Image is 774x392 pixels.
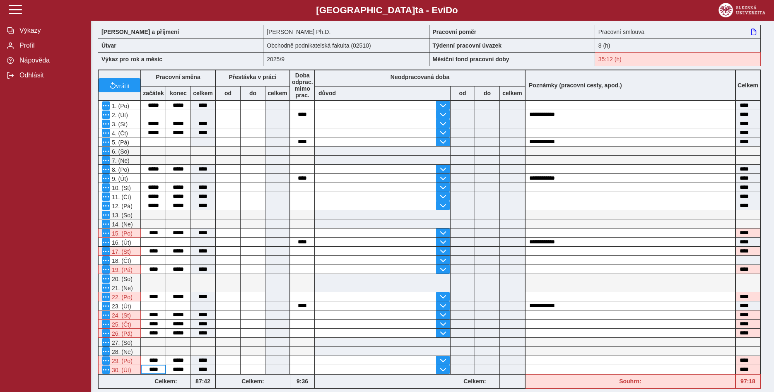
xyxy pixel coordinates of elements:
[101,42,116,49] b: Útvar
[101,56,162,63] b: Výkaz pro rok a měsíc
[102,111,110,119] button: Menu
[738,82,758,89] b: Celkem
[110,312,131,319] span: 24. (St)
[110,148,129,155] span: 6. (So)
[110,221,133,228] span: 14. (Ne)
[98,356,141,365] div: Po 6 hodinách nepřetržité práce je nutná přestávka v práci na jídlo a oddech v trvání nejméně 30 ...
[102,356,110,365] button: Menu
[102,274,110,283] button: Menu
[110,349,133,355] span: 28. (Ne)
[102,229,110,237] button: Menu
[102,265,110,274] button: Menu
[102,192,110,201] button: Menu
[102,247,110,255] button: Menu
[102,329,110,337] button: Menu
[17,57,84,64] span: Nápověda
[216,378,290,385] b: Celkem:
[391,74,449,80] b: Neodpracovaná doba
[102,138,110,146] button: Menu
[263,25,429,38] div: [PERSON_NAME] Ph.D.
[102,311,110,319] button: Menu
[450,378,499,385] b: Celkem:
[292,72,313,99] b: Doba odprac. mimo prac.
[102,220,110,228] button: Menu
[110,358,133,364] span: 29. (Po)
[290,378,314,385] b: 9:36
[98,292,141,301] div: Po 6 hodinách nepřetržité práce je nutná přestávka v práci na jídlo a oddech v trvání nejméně 30 ...
[17,27,84,34] span: Výkazy
[110,139,129,146] span: 5. (Pá)
[102,293,110,301] button: Menu
[619,378,641,385] b: Souhrn:
[433,42,502,49] b: Týdenní pracovní úvazek
[98,228,141,238] div: Po 6 hodinách nepřetržité práce je nutná přestávka v práci na jídlo a oddech v trvání nejméně 30 ...
[110,230,133,237] span: 15. (Po)
[116,82,130,89] span: vrátit
[98,365,141,374] div: Po 6 hodinách nepřetržité práce je nutná přestávka v práci na jídlo a oddech v trvání nejméně 30 ...
[475,90,499,96] b: do
[110,185,131,191] span: 10. (St)
[102,238,110,246] button: Menu
[110,103,129,109] span: 1. (Po)
[102,347,110,356] button: Menu
[102,320,110,328] button: Menu
[110,157,130,164] span: 7. (Ne)
[229,74,276,80] b: Přestávka v práci
[595,25,761,38] div: Pracovní smlouva
[102,302,110,310] button: Menu
[98,320,141,329] div: Po 6 hodinách nepřetržité práce je nutná přestávka v práci na jídlo a oddech v trvání nejméně 30 ...
[263,52,429,66] div: 2025/9
[102,202,110,210] button: Menu
[263,38,429,52] div: Obchodně podnikatelská fakulta (02510)
[102,120,110,128] button: Menu
[526,374,736,389] div: Fond pracovní doby (35:12 h) a součet hodin (97:18 h) se neshodují!
[102,165,110,173] button: Menu
[216,90,240,96] b: od
[191,378,215,385] b: 87:42
[102,129,110,137] button: Menu
[110,257,131,264] span: 18. (Čt)
[102,284,110,292] button: Menu
[102,147,110,155] button: Menu
[110,339,133,346] span: 27. (So)
[110,248,131,255] span: 17. (St)
[156,74,200,80] b: Pracovní směna
[241,90,265,96] b: do
[102,256,110,265] button: Menu
[265,90,289,96] b: celkem
[191,90,215,96] b: celkem
[110,239,131,246] span: 16. (Út)
[102,366,110,374] button: Menu
[110,321,131,328] span: 25. (Čt)
[102,101,110,110] button: Menu
[110,303,131,310] span: 23. (Út)
[102,338,110,346] button: Menu
[110,294,133,301] span: 22. (Po)
[526,82,625,89] b: Poznámky (pracovní cesty, apod.)
[102,174,110,183] button: Menu
[17,72,84,79] span: Odhlásit
[101,29,179,35] b: [PERSON_NAME] a příjmení
[500,90,525,96] b: celkem
[110,285,133,291] span: 21. (Ne)
[451,90,475,96] b: od
[595,38,761,52] div: 8 (h)
[110,112,128,118] span: 2. (Út)
[452,5,458,15] span: o
[141,90,166,96] b: začátek
[110,367,131,373] span: 30. (Út)
[110,194,131,200] span: 11. (Čt)
[102,211,110,219] button: Menu
[110,203,133,209] span: 12. (Pá)
[99,78,140,92] button: vrátit
[102,183,110,192] button: Menu
[110,267,133,273] span: 19. (Pá)
[110,176,128,182] span: 9. (Út)
[595,52,761,66] div: Fond pracovní doby (35:12 h) a součet hodin (97:18 h) se neshodují!
[318,90,336,96] b: důvod
[110,212,133,219] span: 13. (So)
[110,130,128,137] span: 4. (Čt)
[102,156,110,164] button: Menu
[98,310,141,320] div: Po 6 hodinách nepřetržité práce je nutná přestávka v práci na jídlo a oddech v trvání nejméně 30 ...
[446,5,452,15] span: D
